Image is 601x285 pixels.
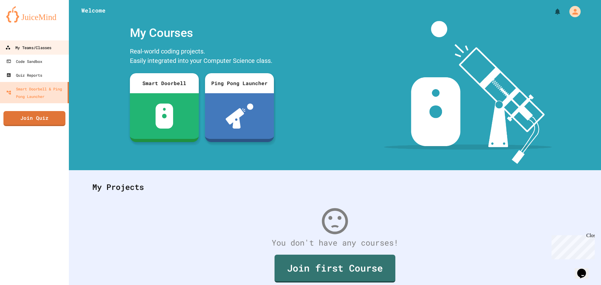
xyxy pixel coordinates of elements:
[127,21,277,45] div: My Courses
[6,71,42,79] div: Quiz Reports
[130,73,199,93] div: Smart Doorbell
[3,3,43,40] div: Chat with us now!Close
[563,4,582,19] div: My Account
[6,6,63,23] img: logo-orange.svg
[205,73,274,93] div: Ping Pong Launcher
[127,45,277,69] div: Real-world coding projects. Easily integrated into your Computer Science class.
[542,6,563,17] div: My Notifications
[226,104,254,129] img: ppl-with-ball.png
[86,237,584,249] div: You don't have any courses!
[86,175,584,199] div: My Projects
[6,58,42,65] div: Code Sandbox
[3,111,65,126] a: Join Quiz
[575,260,595,279] iframe: chat widget
[6,85,65,100] div: Smart Doorbell & Ping Pong Launcher
[275,255,395,282] a: Join first Course
[5,44,51,52] div: My Teams/Classes
[384,21,552,164] img: banner-image-my-projects.png
[156,104,173,129] img: sdb-white.svg
[549,233,595,259] iframe: chat widget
